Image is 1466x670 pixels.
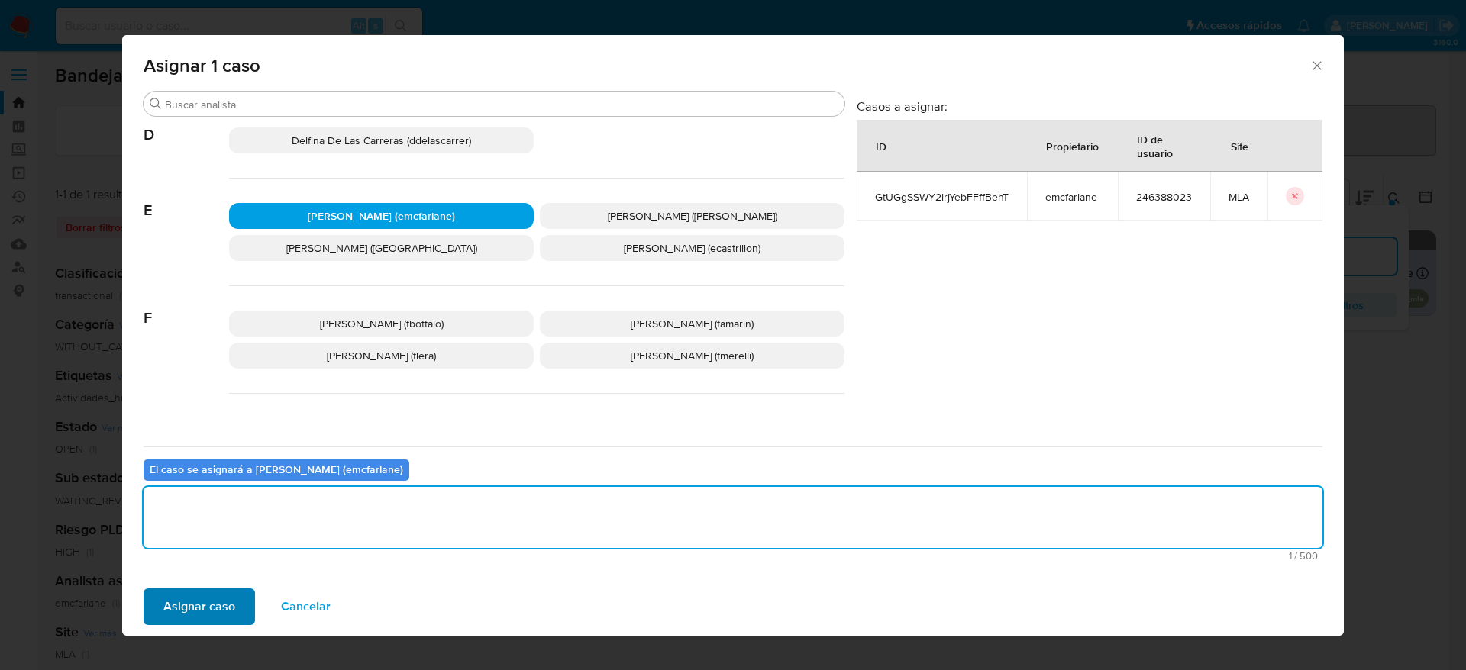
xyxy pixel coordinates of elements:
span: [PERSON_NAME] ([PERSON_NAME]) [608,208,777,224]
span: [PERSON_NAME] (flera) [327,348,436,363]
span: [PERSON_NAME] (ecastrillon) [624,240,760,256]
span: 246388023 [1136,190,1192,204]
div: ID [857,127,905,164]
span: [PERSON_NAME] ([GEOGRAPHIC_DATA]) [286,240,477,256]
span: Asignar 1 caso [144,56,1309,75]
span: [PERSON_NAME] (emcfarlane) [308,208,455,224]
div: [PERSON_NAME] (emcfarlane) [229,203,534,229]
b: El caso se asignará a [PERSON_NAME] (emcfarlane) [150,462,403,477]
button: Asignar caso [144,588,255,625]
span: emcfarlane [1045,190,1099,204]
div: [PERSON_NAME] ([GEOGRAPHIC_DATA]) [229,235,534,261]
span: [PERSON_NAME] (famarin) [631,316,754,331]
span: G [144,394,229,435]
input: Buscar analista [165,98,838,111]
button: Cancelar [261,588,350,625]
button: Cerrar ventana [1309,58,1323,72]
h3: Casos a asignar: [857,98,1322,114]
span: [PERSON_NAME] (fmerelli) [631,348,754,363]
span: Delfina De Las Carreras (ddelascarrer) [292,133,471,148]
span: Máximo 500 caracteres [148,551,1318,561]
div: [PERSON_NAME] (famarin) [540,311,844,337]
span: E [144,179,229,220]
div: [PERSON_NAME] (fbottalo) [229,311,534,337]
div: [PERSON_NAME] (flera) [229,343,534,369]
span: Asignar caso [163,590,235,623]
div: ID de usuario [1119,121,1209,171]
div: [PERSON_NAME] (fmerelli) [540,343,844,369]
span: D [144,103,229,144]
span: [PERSON_NAME] (fbottalo) [320,316,444,331]
div: Delfina De Las Carreras (ddelascarrer) [229,127,534,153]
button: Buscar [150,98,162,110]
span: GtUGgSSWY2lrjYebFFffBehT [875,190,1009,204]
span: Cancelar [281,590,331,623]
span: F [144,286,229,327]
div: [PERSON_NAME] ([PERSON_NAME]) [540,203,844,229]
div: Propietario [1028,127,1117,164]
div: Site [1213,127,1267,164]
span: MLA [1229,190,1249,204]
div: assign-modal [122,35,1344,636]
button: icon-button [1286,187,1304,205]
div: [PERSON_NAME] (ecastrillon) [540,235,844,261]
